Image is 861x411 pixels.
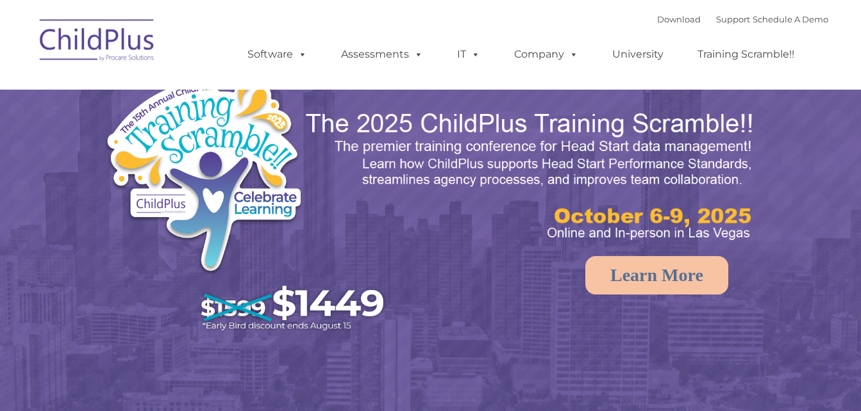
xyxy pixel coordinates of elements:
[657,14,701,24] a: Download
[328,42,436,67] a: Assessments
[657,14,828,24] font: |
[716,14,750,24] a: Support
[444,42,493,67] a: IT
[599,42,676,67] a: University
[585,256,728,294] a: Learn More
[235,42,320,67] a: Software
[33,10,162,74] img: ChildPlus by Procare Solutions
[501,42,591,67] a: Company
[685,42,807,67] a: Training Scramble!!
[753,14,828,24] a: Schedule A Demo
